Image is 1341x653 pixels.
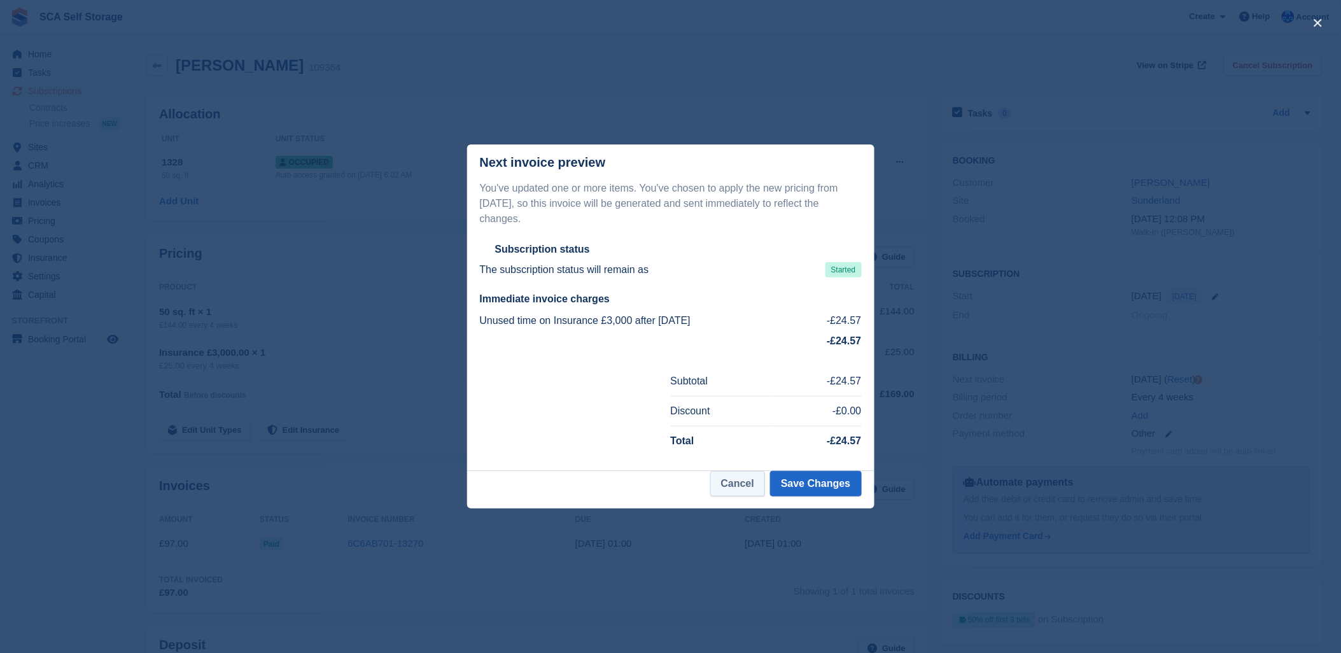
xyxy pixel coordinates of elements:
td: -£0.00 [773,397,862,426]
td: Unused time on Insurance £3,000 after [DATE] [480,311,808,331]
p: You've updated one or more items. You've chosen to apply the new pricing from [DATE], so this inv... [480,181,862,227]
button: Cancel [710,471,765,496]
td: Subtotal [671,367,773,396]
strong: -£24.57 [827,435,861,446]
td: Discount [671,397,773,426]
strong: Total [671,435,694,446]
button: close [1308,13,1328,33]
span: Started [825,262,862,277]
h2: Subscription status [495,243,590,256]
td: -£24.57 [773,367,862,396]
p: Next invoice preview [480,155,606,170]
button: Save Changes [770,471,861,496]
p: The subscription status will remain as [480,262,649,277]
strong: -£24.57 [827,335,861,346]
h2: Immediate invoice charges [480,293,862,305]
td: -£24.57 [808,311,861,331]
